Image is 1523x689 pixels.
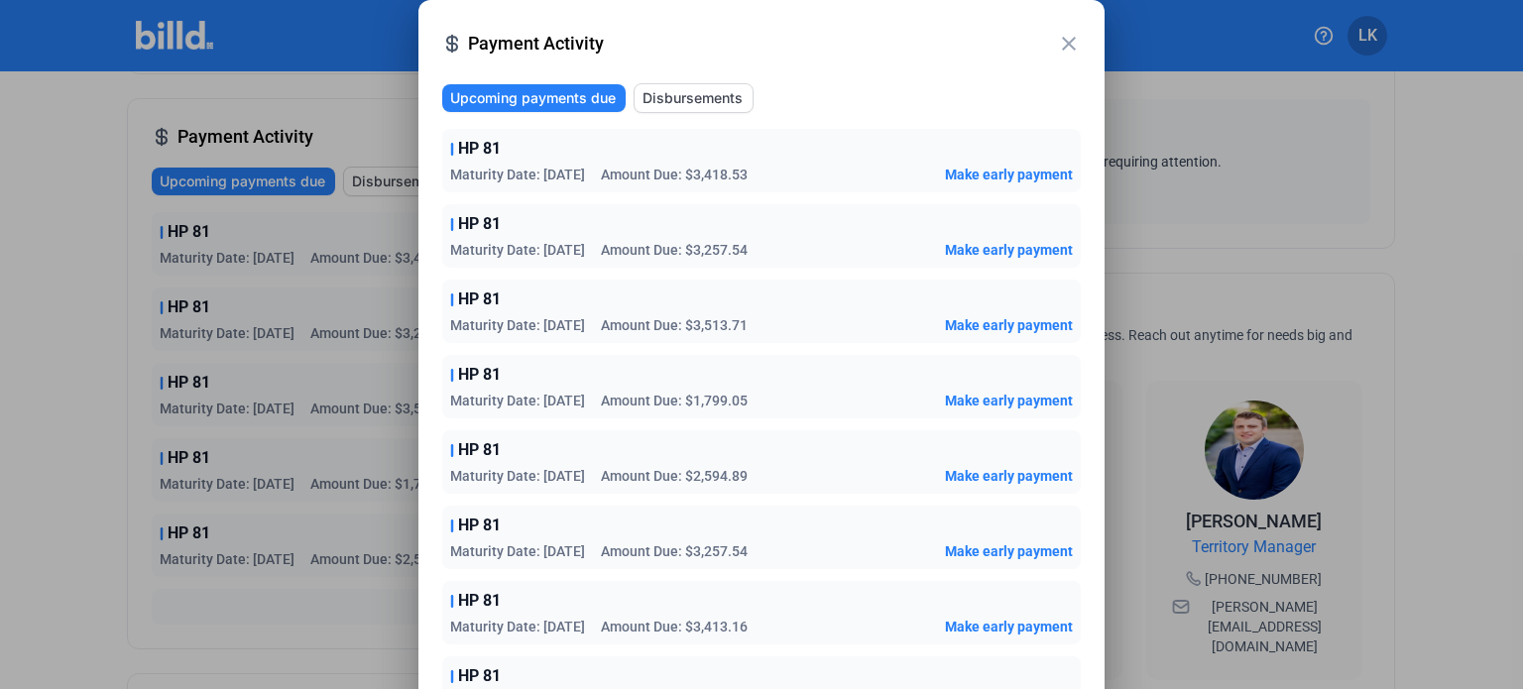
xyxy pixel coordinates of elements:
span: Amount Due: $3,257.54 [601,541,748,561]
span: HP 81 [458,664,501,688]
button: Disbursements [634,83,754,113]
span: Maturity Date: [DATE] [450,165,585,184]
span: Amount Due: $3,513.71 [601,315,748,335]
button: Make early payment [945,617,1073,636]
span: Amount Due: $3,257.54 [601,240,748,260]
span: Maturity Date: [DATE] [450,466,585,486]
span: HP 81 [458,137,501,161]
button: Make early payment [945,466,1073,486]
button: Make early payment [945,391,1073,410]
span: Upcoming payments due [450,88,616,108]
span: Maturity Date: [DATE] [450,541,585,561]
span: Maturity Date: [DATE] [450,315,585,335]
span: Amount Due: $3,418.53 [601,165,748,184]
button: Upcoming payments due [442,84,626,112]
span: Disbursements [643,88,743,108]
span: HP 81 [458,438,501,462]
span: HP 81 [458,363,501,387]
button: Make early payment [945,240,1073,260]
button: Make early payment [945,165,1073,184]
span: HP 81 [458,514,501,537]
span: Maturity Date: [DATE] [450,240,585,260]
span: Maturity Date: [DATE] [450,617,585,636]
button: Make early payment [945,315,1073,335]
mat-icon: close [1057,32,1081,56]
span: HP 81 [458,287,501,311]
span: Amount Due: $2,594.89 [601,466,748,486]
span: Amount Due: $3,413.16 [601,617,748,636]
span: HP 81 [458,589,501,613]
span: Amount Due: $1,799.05 [601,391,748,410]
button: Make early payment [945,541,1073,561]
span: Payment Activity [468,30,1057,57]
span: Maturity Date: [DATE] [450,391,585,410]
span: HP 81 [458,212,501,236]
